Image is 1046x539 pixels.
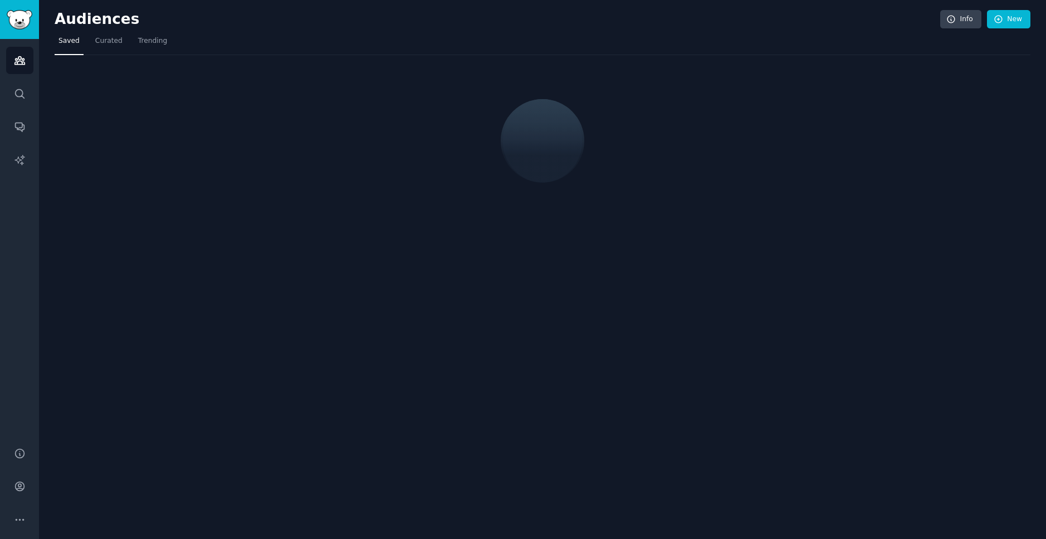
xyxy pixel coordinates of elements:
[58,36,80,46] span: Saved
[987,10,1030,29] a: New
[55,11,940,28] h2: Audiences
[940,10,981,29] a: Info
[7,10,32,30] img: GummySearch logo
[55,32,84,55] a: Saved
[138,36,167,46] span: Trending
[95,36,123,46] span: Curated
[91,32,126,55] a: Curated
[134,32,171,55] a: Trending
